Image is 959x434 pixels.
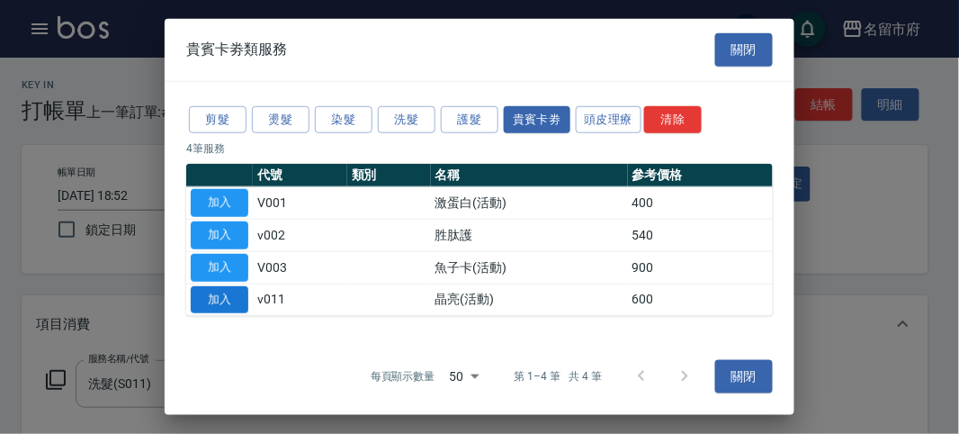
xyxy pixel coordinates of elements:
button: 護髮 [441,105,498,133]
button: 關閉 [715,360,773,393]
button: 加入 [191,254,248,282]
th: 參考價格 [628,164,773,187]
td: V001 [253,187,347,220]
td: 晶亮(活動) [431,284,628,316]
button: 燙髮 [252,105,309,133]
td: v011 [253,284,347,316]
td: V003 [253,251,347,284]
button: 剪髮 [189,105,246,133]
span: 貴賓卡劵類服務 [186,41,287,59]
button: 貴賓卡劵 [504,105,570,133]
td: 魚子卡(活動) [431,251,628,284]
button: 染髮 [315,105,372,133]
button: 關閉 [715,33,773,67]
p: 每頁顯示數量 [371,368,435,384]
td: 600 [628,284,773,316]
th: 代號 [253,164,347,187]
th: 類別 [347,164,431,187]
button: 洗髮 [378,105,435,133]
td: 400 [628,187,773,220]
td: 540 [628,219,773,251]
p: 第 1–4 筆 共 4 筆 [515,368,602,384]
button: 頭皮理療 [576,105,642,133]
button: 加入 [191,189,248,217]
td: 激蛋白(活動) [431,187,628,220]
button: 加入 [191,222,248,249]
button: 清除 [644,105,702,133]
td: 900 [628,251,773,284]
th: 名稱 [431,164,628,187]
td: v002 [253,219,347,251]
td: 胜肽護 [431,219,628,251]
p: 4 筆服務 [186,140,773,157]
button: 加入 [191,285,248,313]
div: 50 [443,352,486,401]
